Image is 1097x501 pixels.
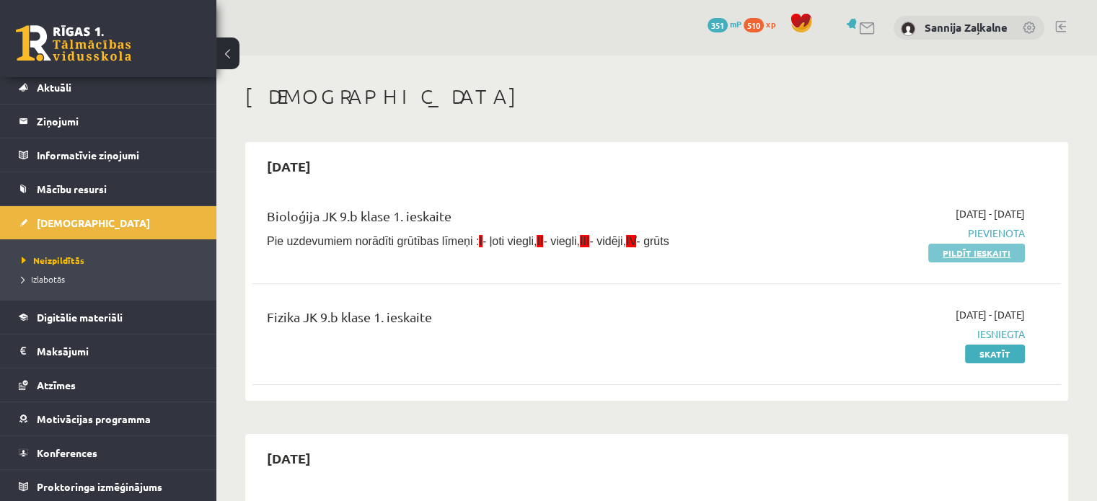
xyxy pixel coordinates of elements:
a: Motivācijas programma [19,402,198,435]
span: Pie uzdevumiem norādīti grūtības līmeņi : - ļoti viegli, - viegli, - vidēji, - grūts [267,235,669,247]
a: 351 mP [708,18,741,30]
span: 351 [708,18,728,32]
a: Izlabotās [22,272,202,285]
a: Informatīvie ziņojumi [19,138,198,172]
legend: Ziņojumi [37,105,198,138]
span: Konferences [37,446,97,459]
h2: [DATE] [252,441,325,475]
span: III [580,235,589,247]
span: Mācību resursi [37,182,107,195]
a: Skatīt [965,345,1025,363]
span: Motivācijas programma [37,412,151,425]
h2: [DATE] [252,149,325,183]
a: 510 xp [744,18,783,30]
span: Neizpildītās [22,254,84,266]
h1: [DEMOGRAPHIC_DATA] [245,84,1068,109]
a: Digitālie materiāli [19,301,198,334]
span: Aktuāli [37,81,71,94]
a: Pildīt ieskaiti [928,244,1025,262]
span: Pievienota [787,226,1025,241]
span: II [537,235,543,247]
img: Sannija Zaļkalne [901,22,915,36]
a: Neizpildītās [22,254,202,267]
a: Aktuāli [19,71,198,104]
span: 510 [744,18,764,32]
span: [DEMOGRAPHIC_DATA] [37,216,150,229]
a: Ziņojumi [19,105,198,138]
span: [DATE] - [DATE] [956,307,1025,322]
span: Izlabotās [22,273,65,285]
legend: Informatīvie ziņojumi [37,138,198,172]
a: Sannija Zaļkalne [925,20,1008,35]
div: Fizika JK 9.b klase 1. ieskaite [267,307,765,334]
div: Bioloģija JK 9.b klase 1. ieskaite [267,206,765,233]
span: I [479,235,482,247]
span: Digitālie materiāli [37,311,123,324]
a: Konferences [19,436,198,469]
span: Proktoringa izmēģinājums [37,480,162,493]
span: xp [766,18,775,30]
a: Atzīmes [19,368,198,402]
span: mP [730,18,741,30]
span: IV [626,235,636,247]
a: Maksājumi [19,334,198,368]
span: [DATE] - [DATE] [956,206,1025,221]
span: Iesniegta [787,327,1025,342]
a: Rīgas 1. Tālmācības vidusskola [16,25,131,61]
span: Atzīmes [37,378,76,391]
a: Mācību resursi [19,172,198,205]
a: [DEMOGRAPHIC_DATA] [19,206,198,239]
legend: Maksājumi [37,334,198,368]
